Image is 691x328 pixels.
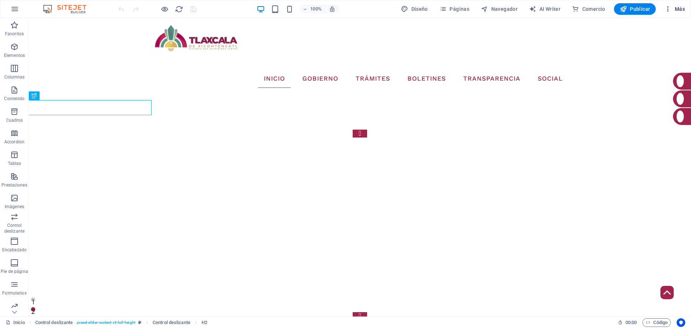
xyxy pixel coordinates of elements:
p: Columnas [4,74,25,80]
span: Comercio [572,5,605,13]
nav: breadcrumb [35,318,207,327]
button: Navegador [478,3,520,15]
button: Más [661,3,688,15]
button: AI Writer [526,3,563,15]
button: 100% [299,5,325,13]
p: Elementos [4,53,25,58]
button: Comercio [569,3,608,15]
p: Accordion [4,139,24,145]
span: Haz clic para seleccionar y doble clic para editar [153,318,190,327]
i: Al redimensionar, ajustar el nivel de zoom automáticamente para ajustarse al dispositivo elegido. [329,6,335,12]
i: Volver a cargar página [175,5,183,13]
span: Haz clic para seleccionar y doble clic para editar [35,318,73,327]
button: Diseño [398,3,431,15]
button: 2 [2,289,6,293]
button: Publicar [614,3,656,15]
span: AI Writer [529,5,560,13]
span: Publicar [620,5,650,13]
button: Código [642,318,671,327]
div: Diseño (Ctrl+Alt+Y) [398,3,431,15]
p: Contenido [4,96,24,102]
i: Este elemento es un preajuste personalizable [138,320,141,324]
button: 1 [2,279,6,284]
button: Usercentrics [677,318,685,327]
p: Formularios [2,290,26,296]
p: Imágenes [5,204,24,210]
a: Haz clic para cancelar la selección y doble clic para abrir páginas [6,318,25,327]
span: Haz clic para seleccionar y doble clic para editar [202,318,207,327]
span: : [631,320,632,325]
span: Código [646,318,668,327]
span: Diseño [401,5,428,13]
p: Tablas [8,161,21,166]
p: Prestaciones [1,182,27,188]
h6: 100% [310,5,322,13]
p: Encabezado [2,247,27,253]
button: Páginas [437,3,472,15]
p: Favoritos [5,31,24,37]
span: 00 00 [625,318,637,327]
p: Pie de página [1,269,28,274]
img: Editor Logo [41,5,95,13]
h6: Tiempo de la sesión [618,318,637,327]
button: Haz clic para salir del modo de previsualización y seguir editando [160,5,169,13]
span: Páginas [439,5,469,13]
p: Cuadros [6,117,23,123]
span: Navegador [481,5,518,13]
button: reload [175,5,183,13]
span: . preset-slider-content-v3-full-height [76,318,135,327]
span: Más [664,5,685,13]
